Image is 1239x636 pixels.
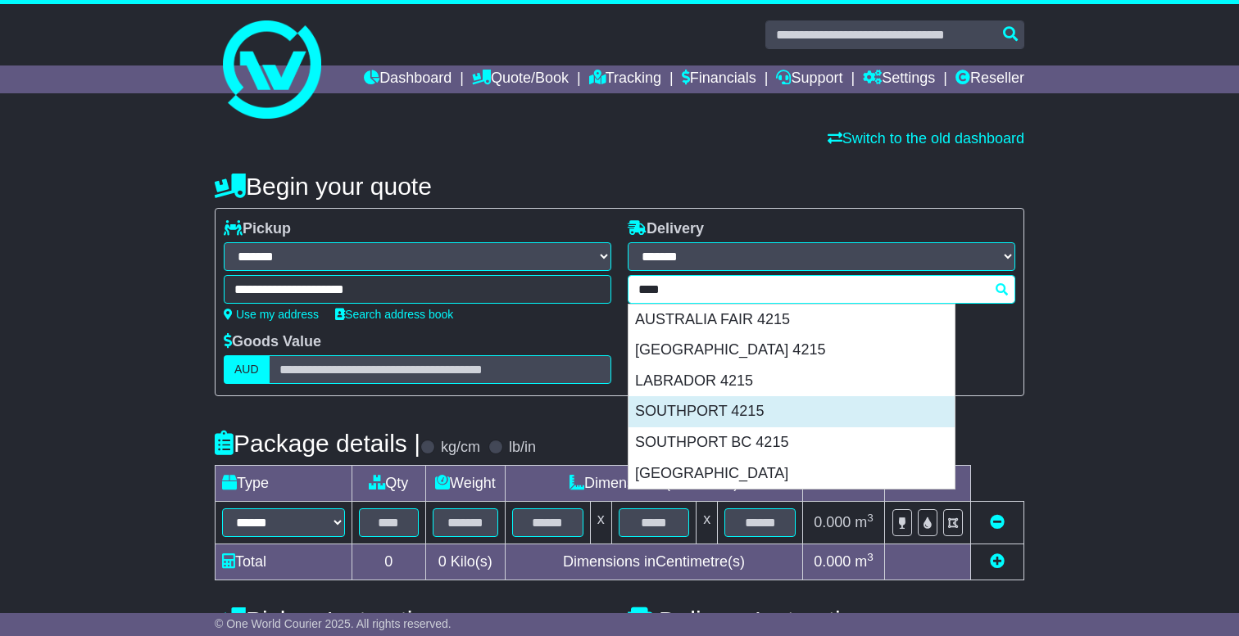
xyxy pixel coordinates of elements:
[224,220,291,238] label: Pickup
[814,514,851,530] span: 0.000
[509,439,536,457] label: lb/in
[628,275,1015,304] typeahead: Please provide city
[506,466,803,502] td: Dimensions (L x W x H)
[215,430,420,457] h4: Package details |
[224,308,319,321] a: Use my address
[590,502,611,544] td: x
[863,65,935,93] a: Settings
[335,308,453,321] a: Search address book
[629,458,955,489] div: [GEOGRAPHIC_DATA]
[216,466,352,502] td: Type
[629,304,955,336] div: AUSTRALIA FAIR 4215
[224,333,321,351] label: Goods Value
[438,553,447,570] span: 0
[441,439,480,457] label: kg/cm
[955,65,1024,93] a: Reseller
[629,427,955,458] div: SOUTHPORT BC 4215
[628,220,704,238] label: Delivery
[215,173,1024,200] h4: Begin your quote
[629,396,955,427] div: SOUTHPORT 4215
[352,466,426,502] td: Qty
[867,512,874,524] sup: 3
[352,544,426,580] td: 0
[814,553,851,570] span: 0.000
[425,544,506,580] td: Kilo(s)
[855,553,874,570] span: m
[506,544,803,580] td: Dimensions in Centimetre(s)
[828,130,1024,147] a: Switch to the old dashboard
[629,335,955,366] div: [GEOGRAPHIC_DATA] 4215
[425,466,506,502] td: Weight
[776,65,842,93] a: Support
[867,551,874,563] sup: 3
[990,514,1005,530] a: Remove this item
[682,65,756,93] a: Financials
[629,366,955,397] div: LABRADOR 4215
[589,65,661,93] a: Tracking
[216,544,352,580] td: Total
[472,65,569,93] a: Quote/Book
[215,617,452,630] span: © One World Courier 2025. All rights reserved.
[215,607,611,634] h4: Pickup Instructions
[990,553,1005,570] a: Add new item
[364,65,452,93] a: Dashboard
[855,514,874,530] span: m
[224,355,270,384] label: AUD
[628,607,1024,634] h4: Delivery Instructions
[697,502,718,544] td: x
